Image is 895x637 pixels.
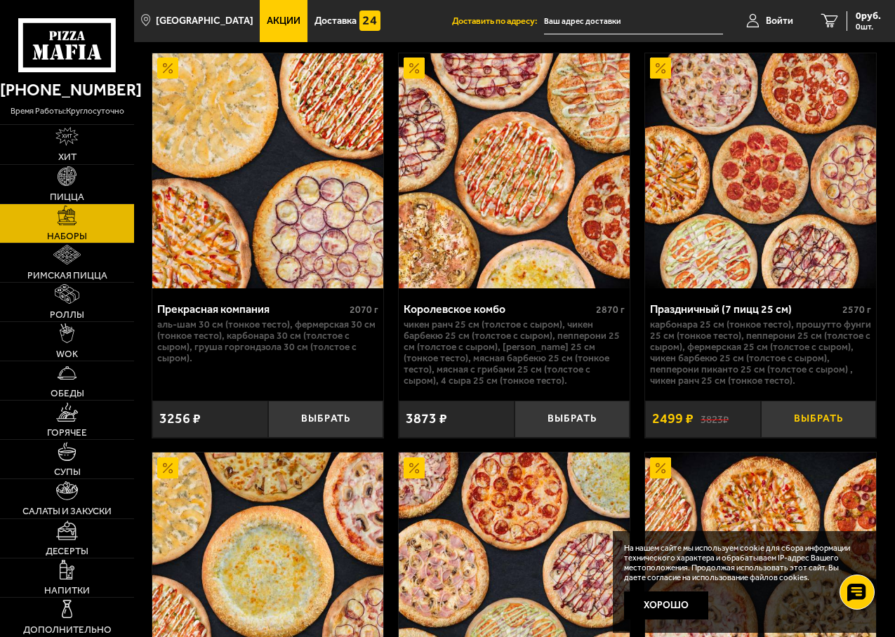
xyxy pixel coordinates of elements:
[650,58,671,79] img: Акционный
[159,412,201,426] span: 3256 ₽
[856,22,881,31] span: 0 шт.
[54,467,81,477] span: Супы
[359,11,380,32] img: 15daf4d41897b9f0e9f617042186c801.svg
[152,53,383,289] img: Прекрасная компания
[596,304,625,316] span: 2870 г
[856,11,881,21] span: 0 руб.
[27,271,107,281] span: Римская пицца
[650,319,871,387] p: Карбонара 25 см (тонкое тесто), Прошутто Фунги 25 см (тонкое тесто), Пепперони 25 см (толстое с с...
[766,16,793,26] span: Войти
[156,16,253,26] span: [GEOGRAPHIC_DATA]
[314,16,357,26] span: Доставка
[50,310,84,320] span: Роллы
[624,591,708,619] button: Хорошо
[399,53,630,289] img: Королевское комбо
[47,428,87,438] span: Горячее
[350,304,378,316] span: 2070 г
[51,389,84,398] span: Обеды
[404,457,425,478] img: Акционный
[46,547,88,556] span: Десерты
[701,413,729,425] s: 3823 ₽
[652,412,694,426] span: 2499 ₽
[650,457,671,478] img: Акционный
[56,349,78,359] span: WOK
[452,17,544,26] span: Доставить по адресу:
[267,16,300,26] span: Акции
[157,58,178,79] img: Акционный
[650,302,839,316] div: Праздничный (7 пицц 25 см)
[515,401,630,438] button: Выбрать
[645,53,876,289] img: Праздничный (7 пицц 25 см)
[761,401,877,438] button: Выбрать
[157,457,178,478] img: Акционный
[645,53,876,289] a: АкционныйПраздничный (7 пицц 25 см)
[157,319,378,364] p: Аль-Шам 30 см (тонкое тесто), Фермерская 30 см (тонкое тесто), Карбонара 30 см (толстое с сыром),...
[58,152,77,162] span: Хит
[268,401,384,438] button: Выбрать
[152,53,383,289] a: АкционныйПрекрасная компания
[544,8,723,34] input: Ваш адрес доставки
[22,507,112,516] span: Салаты и закуски
[50,192,84,202] span: Пицца
[399,53,630,289] a: АкционныйКоролевское комбо
[406,412,447,426] span: 3873 ₽
[404,319,625,387] p: Чикен Ранч 25 см (толстое с сыром), Чикен Барбекю 25 см (толстое с сыром), Пепперони 25 см (толст...
[47,232,87,241] span: Наборы
[404,302,592,316] div: Королевское комбо
[44,586,90,596] span: Напитки
[404,58,425,79] img: Акционный
[624,544,861,582] p: На нашем сайте мы используем cookie для сбора информации технического характера и обрабатываем IP...
[842,304,871,316] span: 2570 г
[23,625,112,635] span: Дополнительно
[157,302,346,316] div: Прекрасная компания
